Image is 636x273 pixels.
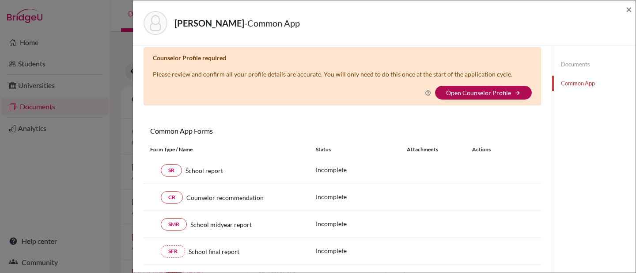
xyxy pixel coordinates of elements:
[144,146,309,154] div: Form Type / Name
[626,3,632,15] span: ×
[316,192,407,201] p: Incomplete
[407,146,462,154] div: Attachments
[161,218,187,231] a: SMR
[435,86,532,100] button: Open Counselor Profilearrow_forward
[552,76,636,91] a: Common App
[185,166,223,175] span: School report
[316,165,407,174] p: Incomplete
[316,246,407,255] p: Incomplete
[161,245,185,258] a: SFR
[515,90,521,96] i: arrow_forward
[153,69,512,79] p: Please review and confirm all your profile details are accurate. You will only need to do this on...
[626,4,632,15] button: Close
[316,219,407,228] p: Incomplete
[161,164,182,177] a: SR
[446,89,511,96] a: Open Counselor Profile
[244,18,300,28] span: - Common App
[174,18,244,28] strong: [PERSON_NAME]
[153,54,226,62] b: Counselor Profile required
[144,127,342,135] h6: Common App Forms
[462,146,516,154] div: Actions
[161,191,183,204] a: CR
[552,57,636,72] a: Documents
[186,193,264,202] span: Counselor recommendation
[316,146,407,154] div: Status
[190,220,252,229] span: School midyear report
[189,247,239,256] span: School final report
